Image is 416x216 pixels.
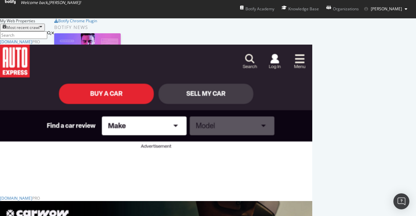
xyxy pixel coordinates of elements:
span: Bradley Raw [371,6,402,12]
div: Botify news [54,24,207,31]
div: Most recent crawl [6,25,40,30]
button: [PERSON_NAME] [359,4,413,14]
div: Botify Academy [240,6,274,12]
img: How to Prioritize and Accelerate Technical SEO with Botify Assist [54,33,121,68]
div: Pro [32,39,40,45]
div: Knowledge Base [282,6,319,12]
div: Open Intercom Messenger [393,193,409,209]
div: Pro [32,195,40,201]
div: Organizations [326,6,359,12]
a: Botify Chrome Plugin [54,18,97,24]
div: Botify Chrome Plugin [58,18,97,24]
